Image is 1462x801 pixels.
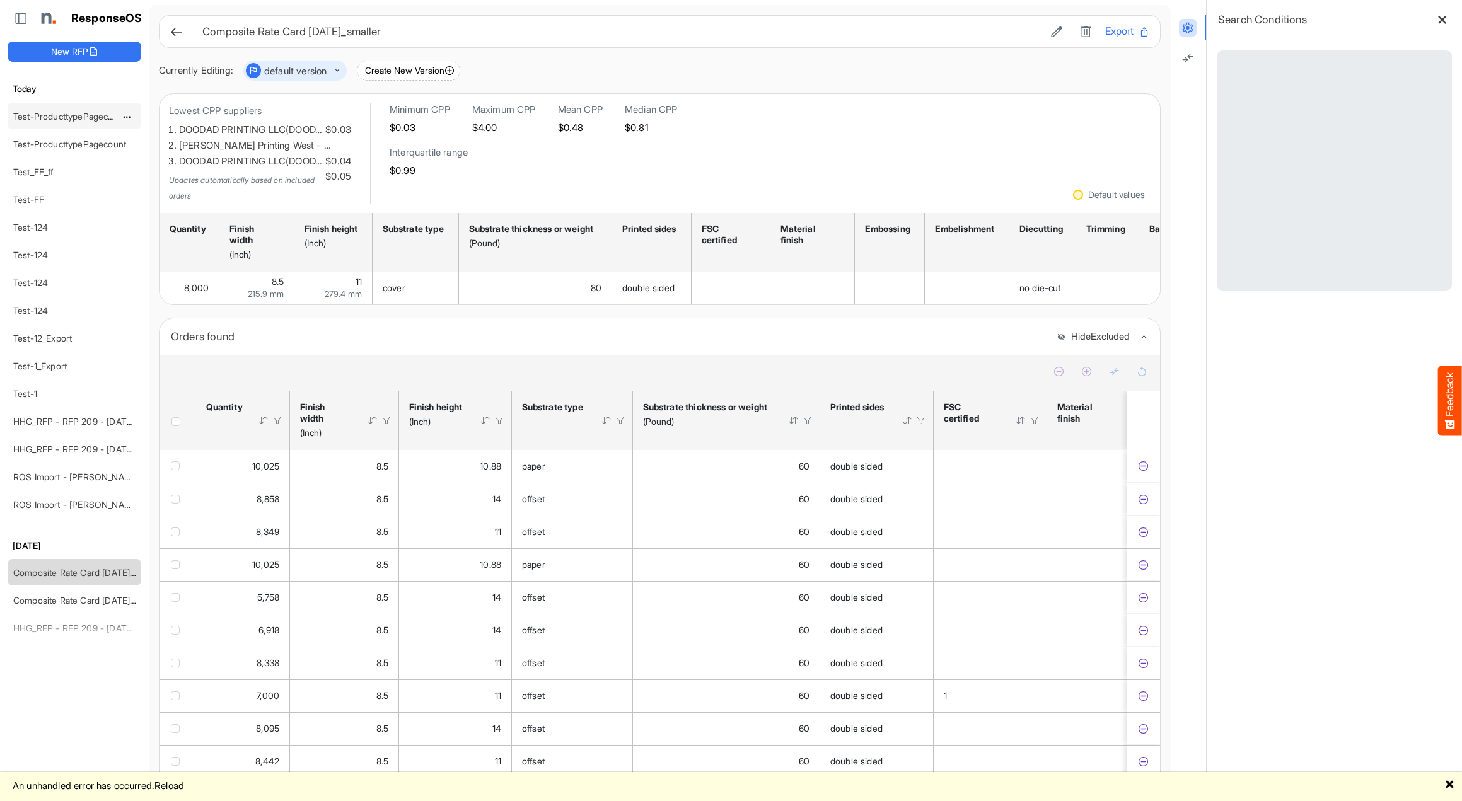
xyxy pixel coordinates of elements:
span: offset [522,493,545,504]
a: HHG_RFP - RFP 209 - [DATE] - ROS TEST 3 (LITE) (1) [13,416,232,427]
div: Embelishment [935,223,995,234]
td: 60 is template cell Column Header httpsnorthellcomontologiesmapping-rulesmaterialhasmaterialthick... [633,483,820,516]
span: 5,758 [257,592,279,602]
span: double sided [830,526,883,537]
a: HHG_RFP - RFP 209 - [DATE] - ROS TEST 3 (LITE) (2) [13,444,234,454]
li: [PERSON_NAME] Printing West - … [179,138,351,154]
span: 8.5 [376,559,388,570]
td: is template cell Column Header httpsnorthellcomontologiesmapping-rulesmaterialisfsccertified [934,548,1047,581]
td: double sided is template cell Column Header httpsnorthellcomontologiesmapping-rulesmanufacturingh... [612,272,692,304]
span: 8.5 [376,625,388,635]
td: 9e29c267-415d-48ba-944f-ddfe1615aa41 is template cell Column Header [1127,614,1163,647]
td: 11 is template cell Column Header httpsnorthellcomontologiesmapping-rulesmeasurementhasfinishsize... [399,745,512,778]
span: 279.4 mm [325,289,362,299]
button: Exclude [1137,493,1150,505]
td: double sided is template cell Column Header httpsnorthellcomontologiesmapping-rulesmanufacturingh... [820,516,934,548]
button: Exclude [1137,624,1150,637]
td: is template cell Column Header httpsnorthellcomontologiesmapping-rulesmanufacturinghassubstratefi... [1047,679,1166,712]
h6: Interquartile range [390,146,468,159]
td: is template cell Column Header httpsnorthellcomontologiesmapping-rulesmaterialisfsccertified [934,647,1047,679]
div: (Inch) [305,238,358,249]
td: 8.5 is template cell Column Header httpsnorthellcomontologiesmapping-rulesmeasurementhasfinishsiz... [219,272,294,304]
td: 8.5 is template cell Column Header httpsnorthellcomontologiesmapping-rulesmeasurementhasfinishsiz... [290,647,399,679]
div: Finish height [305,223,358,234]
th: Header checkbox [160,391,196,450]
a: Test-124 [13,277,48,288]
td: is template cell Column Header httpsnorthellcomontologiesmapping-rulesassemblyhasbacker [1139,272,1192,304]
td: 296f0656-0749-4538-b31f-8817a44d063a is template cell Column Header [1127,450,1163,483]
td: is template cell Column Header httpsnorthellcomontologiesmapping-rulesmaterialisfsccertified [934,712,1047,745]
span: offset [522,592,545,602]
span: 8,095 [256,723,279,734]
span: 11 [356,276,362,287]
div: Substrate type [383,223,444,234]
td: is template cell Column Header httpsnorthellcomontologiesmapping-rulesmanufacturinghassubstratefi... [1047,483,1166,516]
td: 60 is template cell Column Header httpsnorthellcomontologiesmapping-rulesmaterialhasmaterialthick... [633,516,820,548]
div: Material finish [1057,401,1118,424]
span: double sided [830,559,883,570]
button: Exclude [1137,558,1150,571]
div: Default values [1088,190,1145,199]
td: is template cell Column Header httpsnorthellcomontologiesmapping-rulesmanufacturinghassubstratefi... [1047,745,1166,778]
div: Substrate thickness or weight [469,223,598,234]
td: 8.5 is template cell Column Header httpsnorthellcomontologiesmapping-rulesmeasurementhasfinishsiz... [290,614,399,647]
span: 60 [799,526,809,537]
td: is template cell Column Header httpsnorthellcomontologiesmapping-rulesmanufacturinghassubstratefi... [1047,450,1166,483]
td: is template cell Column Header httpsnorthellcomontologiesmapping-rulesmaterialisfsccertified [934,450,1047,483]
a: Composite Rate Card [DATE]_smaller (2) [13,595,176,606]
h1: ResponseOS [71,12,142,25]
a: Composite Rate Card [DATE]_smaller [13,567,163,578]
span: 14 [492,625,501,635]
td: 14 is template cell Column Header httpsnorthellcomontologiesmapping-rulesmeasurementhasfinishsize... [399,581,512,614]
td: 8858 is template cell Column Header httpsnorthellcomontologiesmapping-rulesorderhasquantity [196,483,290,516]
span: 6,918 [258,625,279,635]
td: 10025 is template cell Column Header httpsnorthellcomontologiesmapping-rulesorderhasquantity [196,548,290,581]
td: 8.5 is template cell Column Header httpsnorthellcomontologiesmapping-rulesmeasurementhasfinishsiz... [290,516,399,548]
td: double sided is template cell Column Header httpsnorthellcomontologiesmapping-rulesmanufacturingh... [820,614,934,647]
td: 60 is template cell Column Header httpsnorthellcomontologiesmapping-rulesmaterialhasmaterialthick... [633,679,820,712]
a: Test-ProducttypePagecount [13,139,126,149]
a: 🗙 [1445,777,1454,793]
span: 60 [799,493,809,504]
a: Test-12_Export [13,333,72,343]
button: Export [1105,23,1150,40]
td: 8.5 is template cell Column Header httpsnorthellcomontologiesmapping-rulesmeasurementhasfinishsiz... [290,450,399,483]
span: offset [522,526,545,537]
td: 60 is template cell Column Header httpsnorthellcomontologiesmapping-rulesmaterialhasmaterialthick... [633,614,820,647]
span: $0.03 [323,122,351,138]
span: offset [522,625,545,635]
td: checkbox [160,679,196,712]
td: is template cell Column Header httpsnorthellcomontologiesmapping-rulesmaterialisfsccertified [934,745,1047,778]
div: FSC certified [702,223,756,246]
p: Lowest CPP suppliers [169,103,351,119]
a: Test-1 [13,388,37,399]
span: 8.5 [376,657,388,668]
td: double sided is template cell Column Header httpsnorthellcomontologiesmapping-rulesmanufacturingh... [820,483,934,516]
span: 10.88 [480,559,501,570]
span: 8.5 [376,723,388,734]
td: 7000 is template cell Column Header httpsnorthellcomontologiesmapping-rulesorderhasquantity [196,679,290,712]
td: 72576214-b3bc-453c-8180-55fcf62c2e76 is template cell Column Header [1127,483,1163,516]
a: Test-ProducttypePagecount [13,111,126,122]
td: 8338 is template cell Column Header httpsnorthellcomontologiesmapping-rulesorderhasquantity [196,647,290,679]
span: $0.05 [323,169,351,185]
span: 8,000 [184,282,209,293]
td: checkbox [160,581,196,614]
div: Filter Icon [381,415,392,426]
td: 11 is template cell Column Header httpsnorthellcomontologiesmapping-rulesmeasurementhasfinishsize... [399,647,512,679]
span: 8,858 [257,493,279,504]
td: offset is template cell Column Header httpsnorthellcomontologiesmapping-rulesmaterialhassubstrate... [512,712,633,745]
td: 8.5 is template cell Column Header httpsnorthellcomontologiesmapping-rulesmeasurementhasfinishsiz... [290,581,399,614]
img: Northell [35,6,60,31]
span: paper [522,461,545,471]
span: no die-cut [1019,282,1061,293]
div: Currently Editing: [159,63,233,79]
button: Exclude [1137,755,1150,768]
span: 1 [944,690,947,701]
div: Substrate type [522,401,584,413]
span: double sided [830,723,883,734]
button: Exclude [1137,591,1150,604]
span: 8.5 [376,756,388,766]
span: double sided [830,690,883,701]
td: 3df7422e-98e8-4331-9302-1feecab99a81 is template cell Column Header [1127,581,1163,614]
